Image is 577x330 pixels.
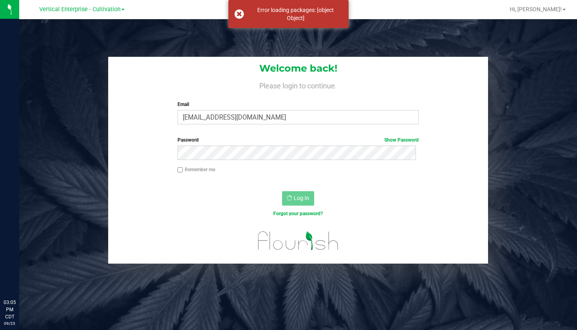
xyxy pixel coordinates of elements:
h4: Please login to continue. [108,80,488,90]
h1: Welcome back! [108,63,488,74]
img: flourish_logo.svg [251,226,346,256]
span: Password [178,137,199,143]
p: 09/23 [4,320,16,326]
label: Email [178,101,419,108]
span: Hi, [PERSON_NAME]! [510,6,562,12]
span: Vertical Enterprise - Cultivation [39,6,121,13]
label: Remember me [178,166,215,173]
input: Remember me [178,167,183,173]
span: Log In [294,195,309,201]
a: Forgot your password? [273,211,323,216]
a: Show Password [384,137,419,143]
div: Error loading packages: [object Object] [248,6,343,22]
p: 03:05 PM CDT [4,299,16,320]
button: Log In [282,191,314,206]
